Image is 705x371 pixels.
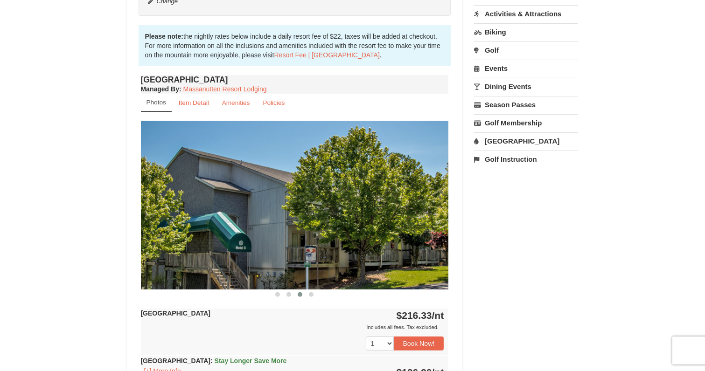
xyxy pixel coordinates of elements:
[263,99,285,106] small: Policies
[474,23,578,41] a: Biking
[139,25,451,66] div: the nightly rates below include a daily resort fee of $22, taxes will be added at checkout. For m...
[474,96,578,113] a: Season Passes
[474,41,578,59] a: Golf
[141,309,211,317] strong: [GEOGRAPHIC_DATA]
[215,357,287,364] span: Stay Longer Save More
[257,94,291,112] a: Policies
[183,85,267,93] a: Massanutten Resort Lodging
[222,99,250,106] small: Amenities
[179,99,209,106] small: Item Detail
[397,310,444,321] strong: $216.33
[474,60,578,77] a: Events
[474,78,578,95] a: Dining Events
[141,85,179,93] span: Managed By
[216,94,256,112] a: Amenities
[474,132,578,150] a: [GEOGRAPHIC_DATA]
[474,5,578,22] a: Activities & Attractions
[474,114,578,131] a: Golf Membership
[173,94,215,112] a: Item Detail
[141,357,287,364] strong: [GEOGRAPHIC_DATA]
[274,51,380,59] a: Resort Fee | [GEOGRAPHIC_DATA]
[432,310,444,321] span: /nt
[145,33,183,40] strong: Please note:
[210,357,213,364] span: :
[141,121,449,289] img: 18876286-38-67a0a055.jpg
[474,151,578,168] a: Golf Instruction
[394,337,444,350] button: Book Now!
[141,94,172,112] a: Photos
[147,99,166,106] small: Photos
[141,85,181,93] strong: :
[141,323,444,332] div: Includes all fees. Tax excluded.
[141,75,449,84] h4: [GEOGRAPHIC_DATA]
